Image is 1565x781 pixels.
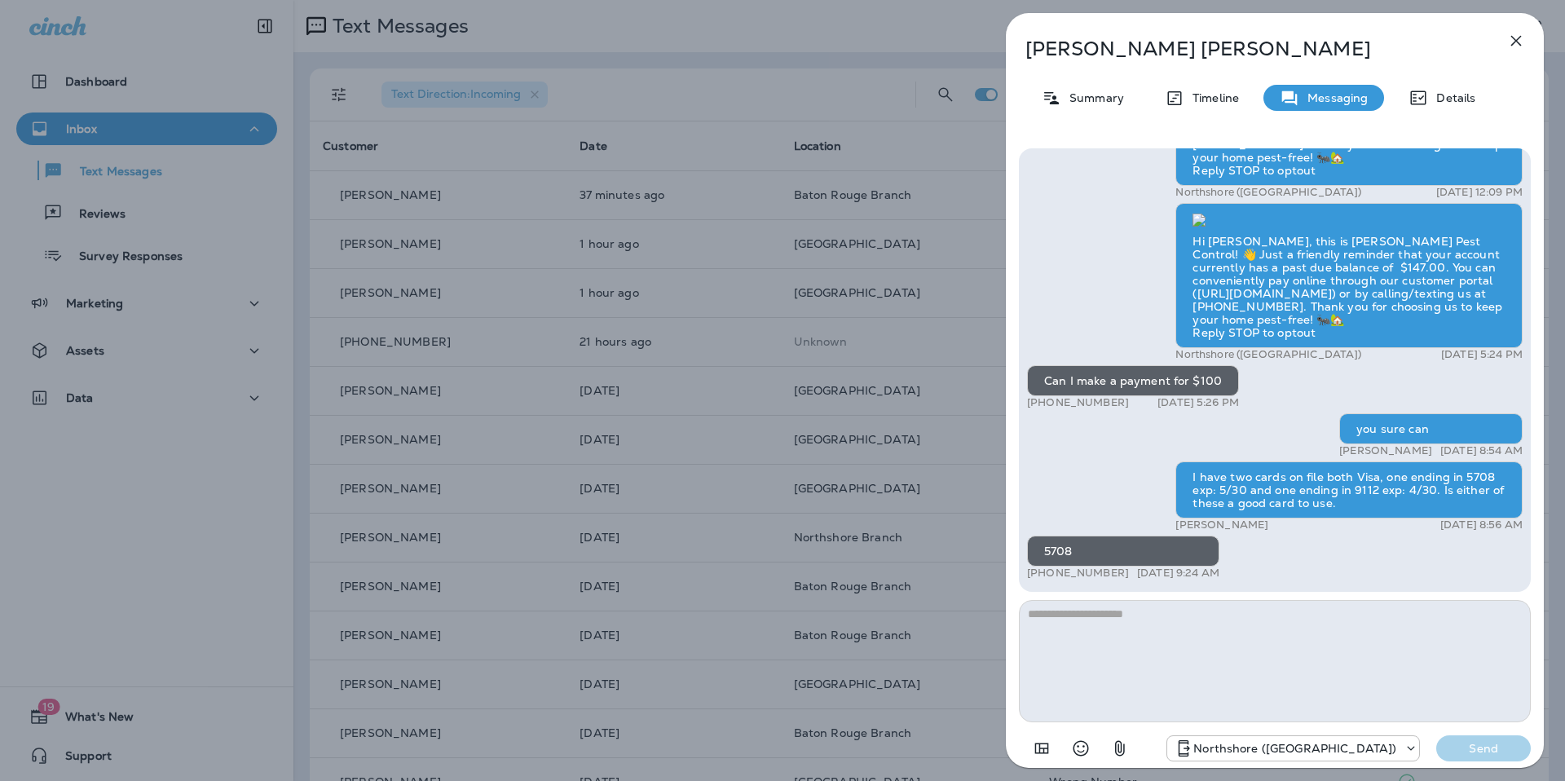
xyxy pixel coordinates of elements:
[1175,203,1523,348] div: Hi [PERSON_NAME], this is [PERSON_NAME] Pest Control! 👋 Just a friendly reminder that your accoun...
[1061,91,1124,104] p: Summary
[1025,732,1058,765] button: Add in a premade template
[1184,91,1239,104] p: Timeline
[1157,396,1239,409] p: [DATE] 5:26 PM
[1175,186,1361,199] p: Northshore ([GEOGRAPHIC_DATA])
[1025,38,1470,60] p: [PERSON_NAME] [PERSON_NAME]
[1436,186,1523,199] p: [DATE] 12:09 PM
[1339,413,1523,444] div: you sure can
[1027,536,1219,567] div: 5708
[1193,742,1396,755] p: Northshore ([GEOGRAPHIC_DATA])
[1339,444,1432,457] p: [PERSON_NAME]
[1299,91,1368,104] p: Messaging
[1027,567,1129,580] p: [PHONE_NUMBER]
[1167,739,1419,758] div: +1 (985) 603-7378
[1440,518,1523,532] p: [DATE] 8:56 AM
[1027,396,1129,409] p: [PHONE_NUMBER]
[1065,732,1097,765] button: Select an emoji
[1175,348,1361,361] p: Northshore ([GEOGRAPHIC_DATA])
[1175,518,1268,532] p: [PERSON_NAME]
[1175,461,1523,518] div: I have two cards on file both Visa, one ending in 5708 exp: 5/30 and one ending in 9112 exp: 4/30...
[1441,348,1523,361] p: [DATE] 5:24 PM
[1137,567,1219,580] p: [DATE] 9:24 AM
[1192,214,1206,227] img: twilio-download
[1440,444,1523,457] p: [DATE] 8:54 AM
[1027,365,1239,396] div: Can I make a payment for $100
[1428,91,1475,104] p: Details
